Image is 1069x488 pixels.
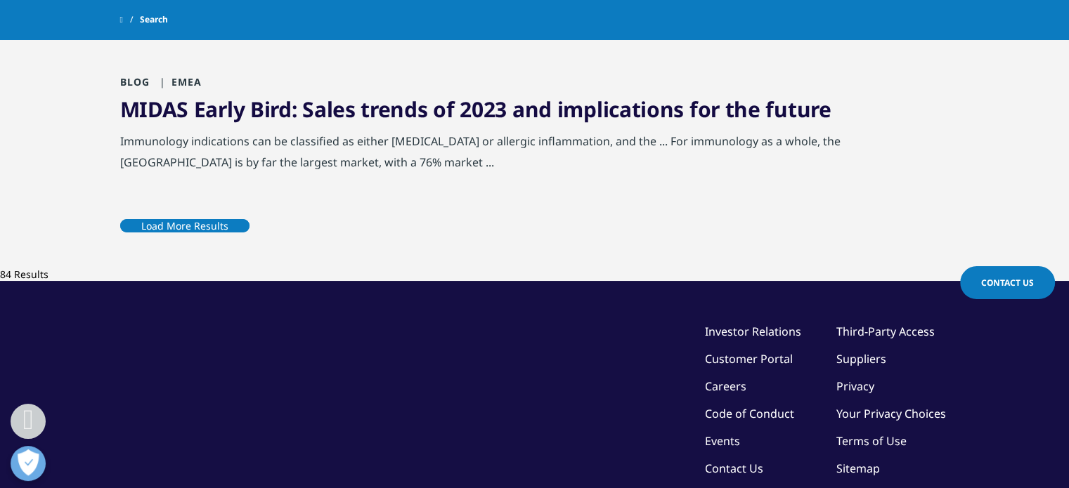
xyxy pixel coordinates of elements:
[120,95,831,124] a: MIDAS Early Bird: Sales trends of 2023 and implications for the future
[705,378,746,394] a: Careers
[120,131,950,180] div: Immunology indications can be classified as either [MEDICAL_DATA] or allergic inflammation, and t...
[120,75,150,88] span: Blog
[705,324,801,339] a: Investor Relations
[705,351,793,367] a: Customer Portal
[836,433,907,449] a: Terms of Use
[705,433,740,449] a: Events
[836,324,935,339] a: Third-Party Access
[836,406,950,421] a: Your Privacy Choices
[120,209,250,243] a: Load More Results
[960,266,1055,299] a: Contact Us
[11,446,46,481] button: Open Preferences
[705,461,763,476] a: Contact Us
[154,75,202,88] span: EMEA
[981,277,1034,289] span: Contact Us
[836,461,880,476] a: Sitemap
[836,378,874,394] a: Privacy
[140,7,168,32] span: Search
[836,351,886,367] a: Suppliers
[705,406,794,421] a: Code of Conduct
